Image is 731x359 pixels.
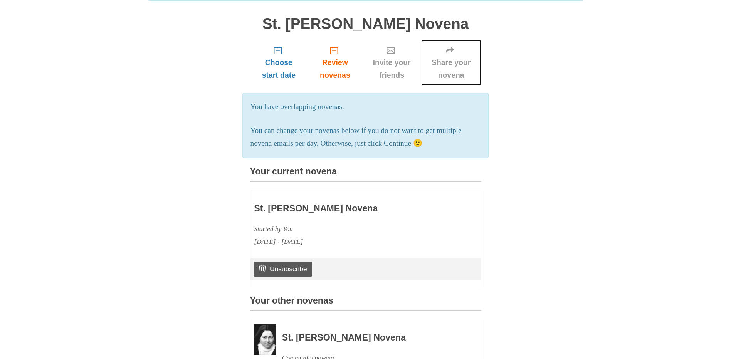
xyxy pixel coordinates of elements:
h3: Your other novenas [250,296,481,311]
span: Review novenas [315,56,355,82]
h1: St. [PERSON_NAME] Novena [250,16,481,32]
a: Review novenas [308,40,362,86]
span: Choose start date [258,56,300,82]
a: Invite your friends [363,40,421,86]
div: [DATE] - [DATE] [254,235,432,248]
p: You can change your novenas below if you do not want to get multiple novena emails per day. Other... [250,124,481,150]
a: Choose start date [250,40,308,86]
h3: St. [PERSON_NAME] Novena [254,204,432,214]
h3: Your current novena [250,167,481,182]
span: Invite your friends [370,56,413,82]
p: You have overlapping novenas. [250,101,481,113]
span: Share your novena [429,56,474,82]
a: Unsubscribe [254,262,312,276]
div: Started by You [254,223,432,235]
h3: St. [PERSON_NAME] Novena [282,333,460,343]
a: Share your novena [421,40,481,86]
img: Novena image [254,324,276,355]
